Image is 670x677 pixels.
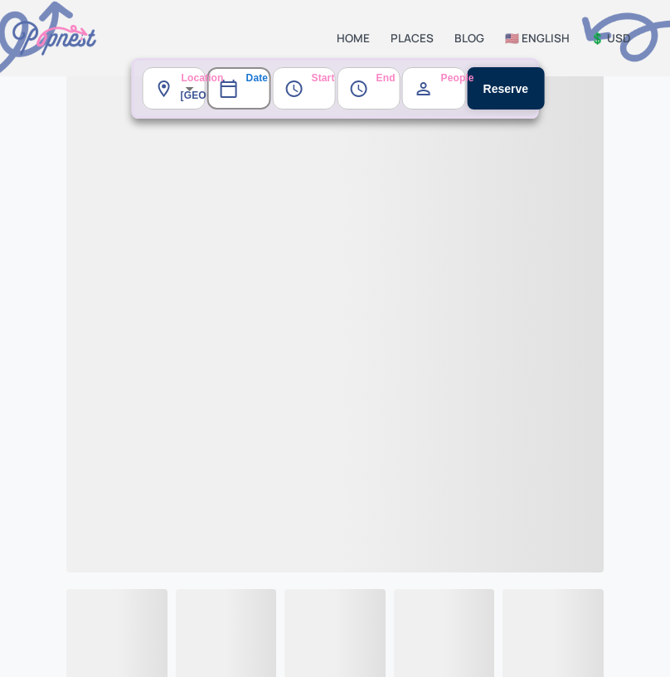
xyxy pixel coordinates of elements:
a: HOME [337,31,370,46]
label: Location [154,60,224,85]
label: Date [219,60,268,85]
button: Reserve [467,67,544,110]
label: Start [284,60,334,85]
label: End [349,60,396,85]
a: PLACES [391,31,434,46]
a: BLOG [454,31,484,46]
label: People [414,60,474,85]
a: 🇺🇸 ENGLISH [505,31,570,46]
strong: Reserve [483,82,529,95]
a: 💲 USD [590,31,630,46]
div: [GEOGRAPHIC_DATA] ([GEOGRAPHIC_DATA], [GEOGRAPHIC_DATA], [GEOGRAPHIC_DATA]) [181,67,207,110]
